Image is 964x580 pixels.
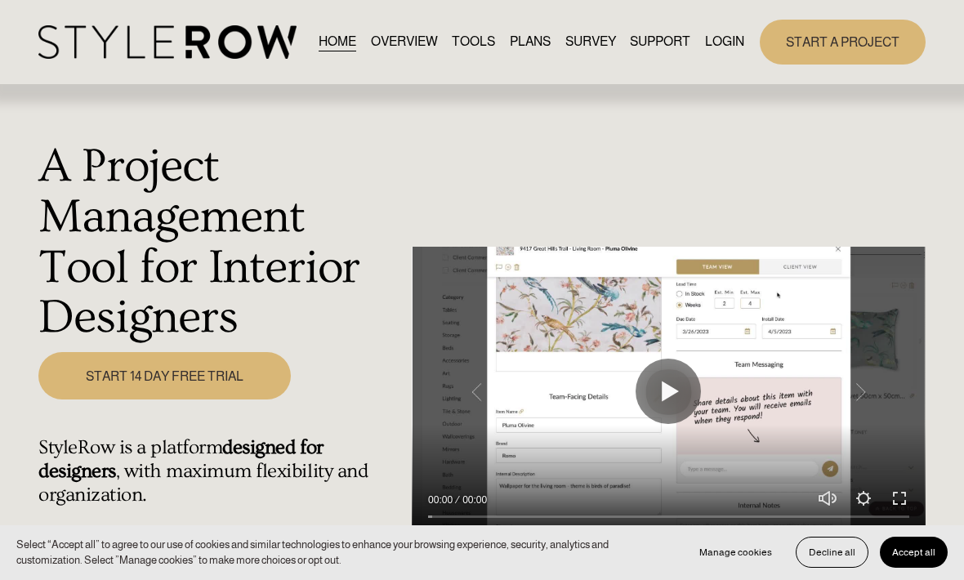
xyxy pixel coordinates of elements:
[699,547,772,558] span: Manage cookies
[510,31,551,53] a: PLANS
[630,32,690,51] span: SUPPORT
[38,436,328,482] strong: designed for designers
[630,31,690,53] a: folder dropdown
[371,31,438,53] a: OVERVIEW
[687,537,784,568] button: Manage cookies
[880,537,948,568] button: Accept all
[809,547,855,558] span: Decline all
[71,522,403,542] p: Project Management
[38,352,291,399] a: START 14 DAY FREE TRIAL
[705,31,744,53] a: LOGIN
[38,141,403,343] h1: A Project Management Tool for Interior Designers
[319,31,356,53] a: HOME
[38,436,403,506] h4: StyleRow is a platform , with maximum flexibility and organization.
[428,511,909,522] input: Seek
[565,31,616,53] a: SURVEY
[760,20,926,65] a: START A PROJECT
[892,547,935,558] span: Accept all
[796,537,868,568] button: Decline all
[457,492,491,508] div: Duration
[452,31,495,53] a: TOOLS
[38,25,296,59] img: StyleRow
[16,537,671,569] p: Select “Accept all” to agree to our use of cookies and similar technologies to enhance your brows...
[636,359,701,424] button: Play
[428,492,457,508] div: Current time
